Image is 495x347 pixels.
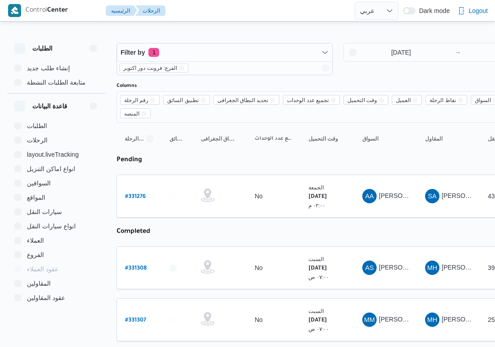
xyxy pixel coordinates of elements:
button: Remove وقت التحميل from selection in this group [379,98,384,103]
button: تطبيق السائق [166,132,188,146]
span: 1 active filters [148,48,159,57]
b: # 331308 [125,266,147,272]
button: الرحلات [11,133,102,147]
button: عقود المقاولين [11,291,102,305]
small: ٠٧:٠٠ ص [308,326,329,332]
span: العميل [396,95,411,105]
span: المنصه [124,109,139,119]
span: وقت التحميل [347,95,377,105]
button: السواقين [11,176,102,190]
button: Remove تطبيق السائق from selection in this group [200,98,206,103]
span: تحديد النطاق الجغرافى [201,135,239,142]
div: No [255,264,263,272]
div: الطلبات [7,61,106,93]
span: اجهزة التليفون [27,307,64,317]
span: الفروع [27,249,44,260]
button: Remove العميل from selection in this group [412,98,418,103]
span: الطلبات [27,120,47,131]
span: [PERSON_NAME] [379,316,430,323]
span: رقم الرحلة; Sorted in descending order [125,135,144,142]
b: [DATE] [308,194,327,200]
button: المقاولين [11,276,102,291]
span: المقاول [425,135,443,142]
span: تجميع عدد الوحدات [287,95,329,105]
button: اجهزة التليفون [11,305,102,319]
h3: قاعدة البيانات [32,101,67,111]
span: الرحلات [27,135,48,146]
div: No [255,192,263,200]
button: Remove المنصه from selection in this group [141,111,147,116]
button: وقت التحميل [305,132,350,146]
span: تطبيق السائق [163,95,209,105]
b: # 331276 [125,194,146,200]
input: Press the down key to open a popover containing a calendar. [344,43,446,61]
img: X8yXhbKr1z7QwAAAABJRU5ErkJggg== [8,4,21,17]
b: [DATE] [308,317,327,324]
div: Muhammad Hasani Muhammad Ibrahem [425,261,439,275]
button: Remove تجميع عدد الوحدات from selection in this group [330,98,336,103]
b: Center [47,7,68,14]
div: → [455,49,461,56]
small: السبت [308,256,324,262]
span: نقاط الرحلة [430,95,456,105]
button: السواق [359,132,412,146]
button: المواقع [11,190,102,205]
b: [DATE] [308,266,327,272]
span: layout.liveTracking [27,149,78,160]
span: [PERSON_NAME] [379,192,430,199]
span: Dark mode [416,7,450,14]
span: المواقع [27,192,45,203]
span: تطبيق السائق [167,95,198,105]
div: قاعدة البيانات [7,119,106,313]
a: #331276 [125,190,146,202]
button: متابعة الطلبات النشطة [11,75,102,90]
button: انواع سيارات النقل [11,219,102,233]
button: سيارات النقل [11,205,102,219]
button: قاعدة البيانات [14,101,99,111]
span: رقم الرحلة [120,95,160,105]
span: [PERSON_NAME] [379,264,430,271]
span: تطبيق السائق [169,135,185,142]
span: المنصه [120,108,151,118]
div: Muhammad Hasani Muhammad Ibrahem [425,313,439,327]
b: # 331307 [125,317,146,324]
button: الرحلات [135,5,165,16]
span: وقت التحميل [343,95,388,105]
span: AS [365,261,373,275]
div: Martdha Muhammad Alhusan Yousf [362,313,377,327]
h3: الطلبات [32,43,52,54]
small: الجمعة [308,184,324,190]
span: سيارات النقل [27,206,62,217]
button: المقاول [421,132,475,146]
label: Columns [117,82,137,90]
button: تحديد النطاق الجغرافى [197,132,242,146]
div: Saaid Ahmad Salamuah Zaid [425,189,439,203]
div: Ashraf Aiamun Slah Abadalamunan [362,189,377,203]
button: Remove تحديد النطاق الجغرافى from selection in this group [270,98,275,103]
button: Filter by1 active filters [117,43,332,61]
span: تجميع عدد الوحدات [283,95,340,105]
button: Remove نقاط الرحلة from selection in this group [458,98,463,103]
span: المقاولين [27,278,51,289]
svg: Sorted in descending order [146,135,153,142]
span: MH [427,261,437,275]
span: تحديد النطاق الجغرافى [213,95,280,105]
button: العملاء [11,233,102,248]
div: No [255,316,263,324]
button: Remove رقم الرحلة from selection in this group [150,98,156,103]
small: ٠٧:٠٠ ص [308,274,329,280]
button: Logout [454,2,491,20]
span: AA [365,189,373,203]
small: ٠٢:٠٠ م [308,202,326,208]
span: الفرع: فرونت دور اكتوبر [123,64,177,72]
span: عقود المقاولين [27,292,65,303]
button: layout.liveTracking [11,147,102,162]
span: السواقين [27,178,51,188]
span: Filter by [121,47,145,58]
span: Logout [469,5,488,16]
b: completed [117,228,150,236]
span: العملاء [27,235,44,246]
small: السبت [308,308,324,314]
span: رقم الرحلة [124,95,148,105]
button: انواع اماكن التنزيل [11,162,102,176]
